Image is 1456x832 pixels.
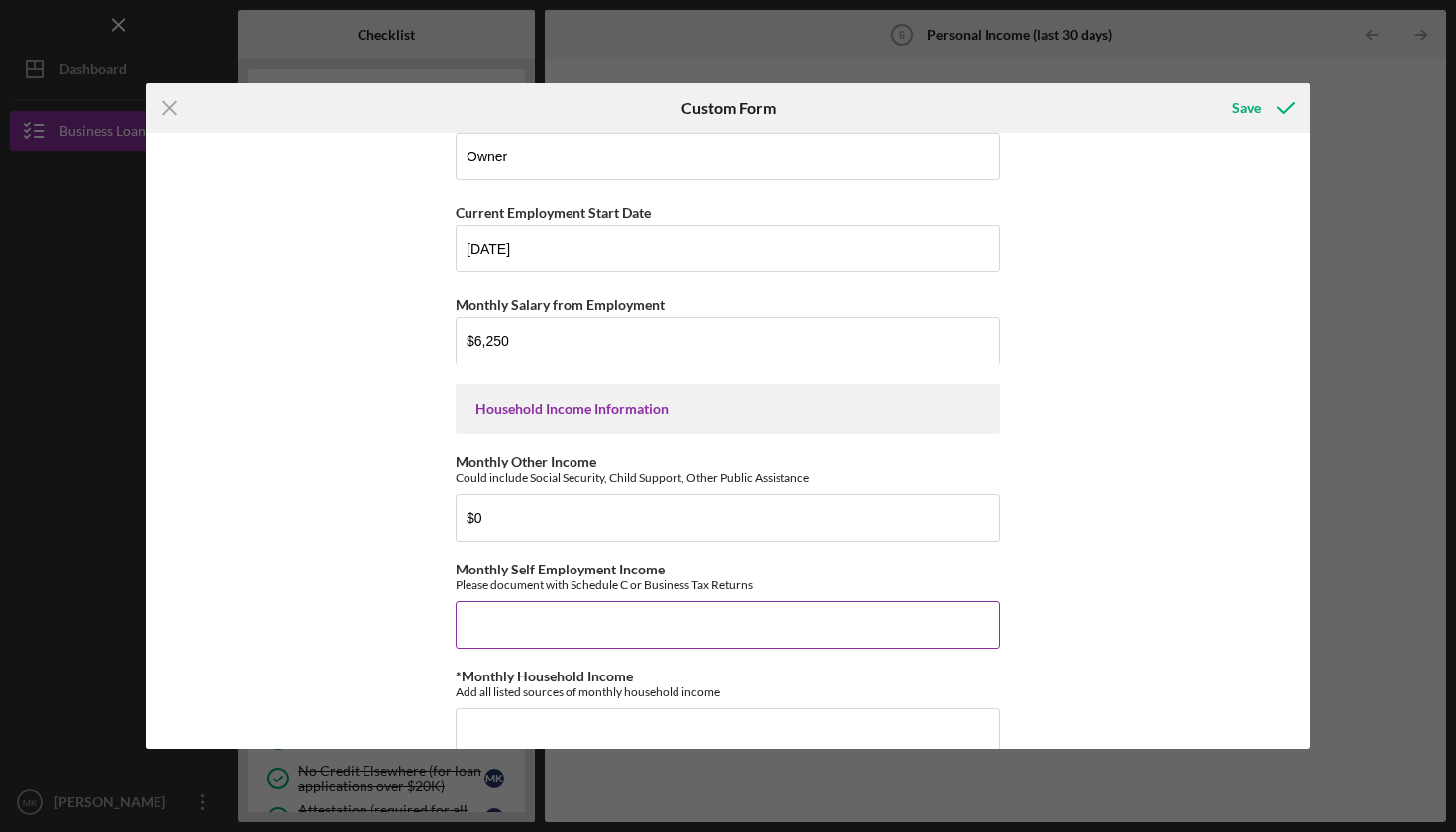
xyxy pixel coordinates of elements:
h6: Custom Form [681,99,776,117]
div: Household Income Information [475,401,981,417]
label: *Monthly Household Income [456,668,633,684]
label: Current Employment Start Date [456,204,651,221]
div: Could include Social Security, Child Support, Other Public Assistance [456,470,1000,485]
div: Add all listed sources of monthly household income [456,684,1000,699]
label: Monthly Salary from Employment [456,296,665,313]
div: Save [1232,88,1261,128]
label: Monthly Other Income [456,453,596,469]
div: Please document with Schedule C or Business Tax Returns [456,577,1000,592]
label: Monthly Self Employment Income [456,561,665,577]
button: Save [1212,88,1310,128]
